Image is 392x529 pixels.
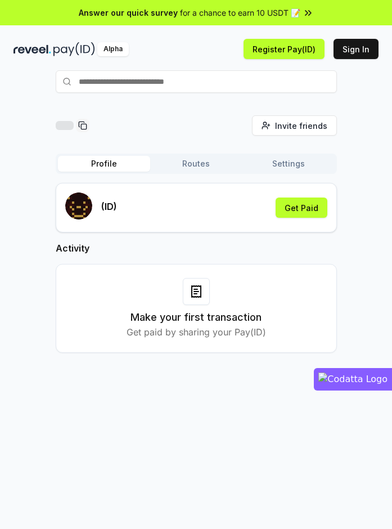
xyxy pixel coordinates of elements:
[97,42,129,56] div: Alpha
[101,200,117,213] p: (ID)
[275,120,327,132] span: Invite friends
[79,7,178,19] span: Answer our quick survey
[127,325,266,339] p: Get paid by sharing your Pay(ID)
[13,42,51,56] img: reveel_dark
[58,156,150,172] button: Profile
[334,39,379,59] button: Sign In
[53,42,95,56] img: pay_id
[244,39,325,59] button: Register Pay(ID)
[252,115,337,136] button: Invite friends
[180,7,300,19] span: for a chance to earn 10 USDT 📝
[56,241,337,255] h2: Activity
[130,310,262,325] h3: Make your first transaction
[242,156,335,172] button: Settings
[276,198,327,218] button: Get Paid
[150,156,242,172] button: Routes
